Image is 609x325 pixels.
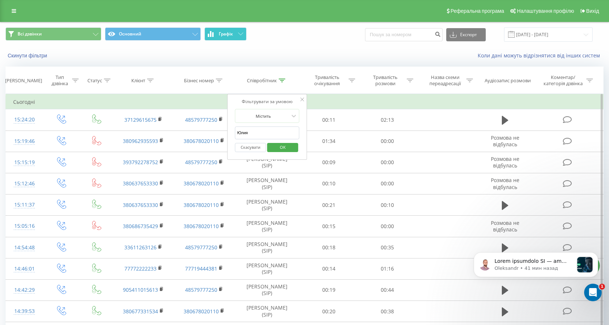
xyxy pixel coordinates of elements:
div: 14:42:29 [13,283,36,297]
button: Експорт [446,28,486,41]
a: 380678020110 [184,223,219,230]
a: 380678020110 [184,308,219,315]
a: 380962935593 [123,137,158,144]
td: 00:10 [358,194,417,216]
a: 77719444381 [185,265,217,272]
a: 380677331534 [123,308,158,315]
span: Розмова не відбулась [491,134,519,148]
div: 15:24:20 [13,113,36,127]
td: [PERSON_NAME] (SIP) [234,152,300,173]
button: Графік [204,27,247,41]
a: 380678020110 [184,180,219,187]
div: Аудіозапис розмови [485,78,531,84]
td: [PERSON_NAME] (SIP) [234,216,300,237]
td: [PERSON_NAME] (SIP) [234,194,300,216]
span: Всі дзвінки [18,31,42,37]
span: 1 [599,284,605,290]
a: 48579777250 [185,244,217,251]
span: Розмова не відбулась [491,155,519,169]
span: Налаштування профілю [517,8,574,14]
button: Скасувати [235,143,266,152]
td: 00:00 [358,152,417,173]
a: 48579777250 [185,159,217,166]
button: OK [267,143,298,152]
div: Назва схеми переадресації [425,74,465,87]
td: 00:14 [300,258,358,279]
button: Скинути фільтри [5,52,51,59]
td: 00:09 [300,152,358,173]
td: [PERSON_NAME] (SIP) [234,258,300,279]
a: 380678020110 [184,201,219,208]
a: 48579777250 [185,116,217,123]
td: 00:21 [300,194,358,216]
td: [PERSON_NAME] (SIP) [234,301,300,322]
div: Коментар/категорія дзвінка [542,74,584,87]
button: Основний [105,27,201,41]
td: 00:18 [300,237,358,258]
span: OK [272,141,293,153]
div: 15:11:37 [13,198,36,212]
a: 77772222233 [124,265,157,272]
td: 00:11 [300,109,358,131]
a: 380678020110 [184,137,219,144]
td: 02:13 [358,109,417,131]
td: 01:16 [358,258,417,279]
input: Введіть значення [235,126,299,139]
iframe: Intercom live chat [584,284,602,301]
a: 905411015613 [123,286,158,293]
a: 380637653330 [123,180,158,187]
td: 00:35 [358,237,417,258]
td: [PERSON_NAME] (SIP) [234,237,300,258]
span: Розмова не відбулась [491,177,519,190]
div: Бізнес номер [184,78,214,84]
td: 00:00 [358,173,417,194]
button: Всі дзвінки [5,27,101,41]
td: 00:15 [300,216,358,237]
div: Статус [87,78,102,84]
div: 15:12:46 [13,177,36,191]
div: Фільтрувати за умовою [235,98,299,105]
div: 15:05:16 [13,219,36,233]
div: Тип дзвінка [49,74,70,87]
td: [PERSON_NAME] (SIP) [234,173,300,194]
div: 15:15:19 [13,155,36,170]
td: 01:34 [300,131,358,152]
a: 380637653330 [123,201,158,208]
td: Сьогодні [6,95,604,109]
a: 393792278752 [123,159,158,166]
div: 15:19:46 [13,134,36,148]
div: 14:46:01 [13,262,36,276]
a: Коли дані можуть відрізнятися вiд інших систем [478,52,604,59]
a: 48579777250 [185,286,217,293]
div: Співробітник [247,78,277,84]
div: Клієнт [131,78,145,84]
td: 00:10 [300,173,358,194]
div: Тривалість очікування [308,74,347,87]
a: 37129615675 [124,116,157,123]
div: [PERSON_NAME] [5,78,42,84]
td: 00:00 [358,131,417,152]
div: 14:54:48 [13,241,36,255]
td: [PERSON_NAME] (SIP) [234,279,300,301]
a: 380686735429 [123,223,158,230]
td: 00:19 [300,279,358,301]
span: Графік [219,31,233,37]
div: 14:39:53 [13,304,36,318]
td: 00:20 [300,301,358,322]
td: 00:44 [358,279,417,301]
td: 00:00 [358,216,417,237]
iframe: Intercom notifications сообщение [463,238,609,305]
span: Реферальна програма [451,8,504,14]
a: 33611263126 [124,244,157,251]
span: Розмова не відбулась [491,219,519,233]
div: Тривалість розмови [366,74,405,87]
input: Пошук за номером [365,28,443,41]
span: Вихід [586,8,599,14]
td: 00:38 [358,301,417,322]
